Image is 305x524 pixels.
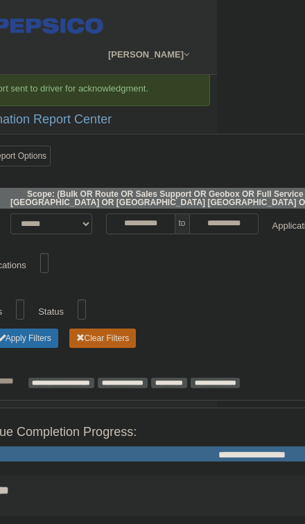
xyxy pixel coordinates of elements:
span: to [175,213,189,234]
a: [PERSON_NAME] [101,35,196,74]
label: Status [31,299,71,318]
button: Change Filter Options [69,329,137,348]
